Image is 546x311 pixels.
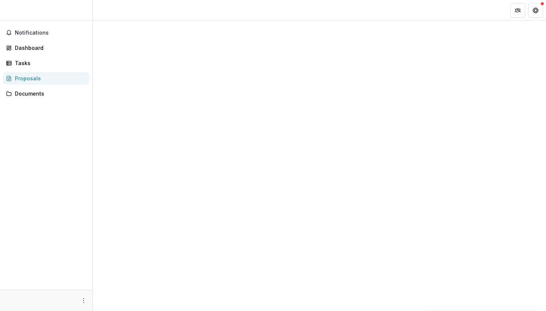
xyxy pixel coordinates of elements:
[3,87,90,100] a: Documents
[3,72,90,84] a: Proposals
[15,44,84,52] div: Dashboard
[3,27,90,39] button: Notifications
[528,3,543,18] button: Get Help
[15,59,84,67] div: Tasks
[15,30,87,36] span: Notifications
[15,74,84,82] div: Proposals
[15,90,84,97] div: Documents
[3,57,90,69] a: Tasks
[510,3,525,18] button: Partners
[79,296,88,305] button: More
[3,42,90,54] a: Dashboard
